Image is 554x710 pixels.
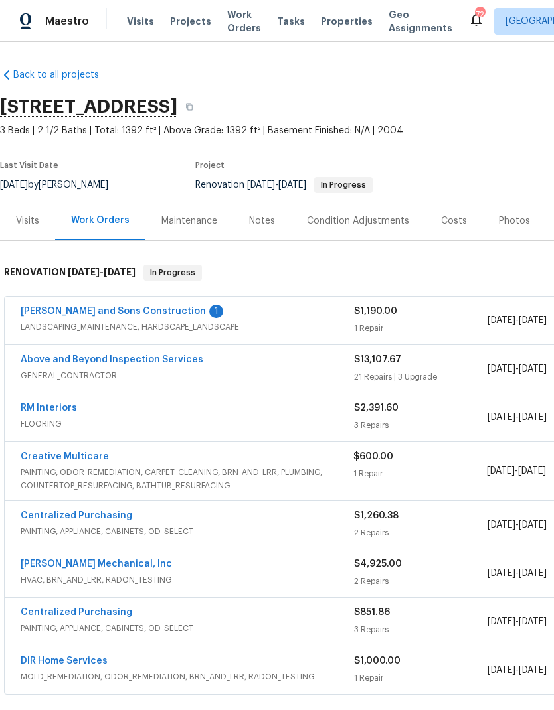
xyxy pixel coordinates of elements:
span: [DATE] [519,520,547,530]
span: [DATE] [488,569,515,578]
span: - [488,314,547,327]
div: 3 Repairs [354,623,488,636]
span: PAINTING, APPLIANCE, CABINETS, OD_SELECT [21,525,354,538]
span: [DATE] [519,617,547,626]
a: DIR Home Services [21,656,108,666]
span: Geo Assignments [389,8,452,35]
span: [DATE] [488,413,515,422]
span: $1,000.00 [354,656,401,666]
span: $13,107.67 [354,355,401,364]
span: In Progress [145,266,201,279]
span: [DATE] [487,466,515,476]
span: - [488,664,547,677]
span: HVAC, BRN_AND_LRR, RADON_TESTING [21,573,354,587]
span: $1,190.00 [354,307,397,316]
span: [DATE] [68,267,100,277]
span: Project [195,161,225,169]
a: [PERSON_NAME] and Sons Construction [21,307,206,316]
span: LANDSCAPING_MAINTENANCE, HARDSCAPE_LANDSCAPE [21,320,354,334]
div: Costs [441,214,467,228]
span: FLOORING [21,417,354,431]
span: PAINTING, APPLIANCE, CABINETS, OD_SELECT [21,622,354,635]
span: - [487,464,546,478]
span: [DATE] [519,364,547,374]
span: [DATE] [519,666,547,675]
div: 1 Repair [354,322,488,335]
span: - [247,180,306,190]
h6: RENOVATION [4,265,136,281]
span: $1,260.38 [354,511,399,520]
a: Creative Multicare [21,452,109,461]
span: [DATE] [247,180,275,190]
span: Projects [170,15,211,28]
span: $4,925.00 [354,559,402,569]
span: [DATE] [278,180,306,190]
span: [DATE] [519,316,547,325]
span: [DATE] [519,569,547,578]
a: RM Interiors [21,403,77,413]
div: 1 Repair [353,467,486,480]
span: Renovation [195,180,373,190]
span: Work Orders [227,8,261,35]
span: - [488,411,547,424]
div: 1 [209,305,223,318]
span: [DATE] [488,364,515,374]
span: [DATE] [488,520,515,530]
span: [DATE] [488,316,515,325]
span: $600.00 [353,452,393,461]
div: 2 Repairs [354,575,488,588]
span: Tasks [277,17,305,26]
span: - [488,518,547,532]
span: - [488,362,547,376]
div: Work Orders [71,214,130,227]
span: [DATE] [488,666,515,675]
div: 21 Repairs | 3 Upgrade [354,370,488,384]
span: In Progress [316,181,371,189]
span: - [68,267,136,277]
span: Maestro [45,15,89,28]
button: Copy Address [177,95,201,119]
a: [PERSON_NAME] Mechanical, Inc [21,559,172,569]
div: Photos [499,214,530,228]
a: Centralized Purchasing [21,511,132,520]
a: Centralized Purchasing [21,608,132,617]
span: [DATE] [519,413,547,422]
span: GENERAL_CONTRACTOR [21,369,354,382]
div: Visits [16,214,39,228]
div: 2 Repairs [354,526,488,539]
div: 72 [475,8,484,21]
span: PAINTING, ODOR_REMEDIATION, CARPET_CLEANING, BRN_AND_LRR, PLUMBING, COUNTERTOP_RESURFACING, BATHT... [21,466,353,492]
div: Condition Adjustments [307,214,409,228]
span: [DATE] [518,466,546,476]
span: - [488,567,547,580]
div: 1 Repair [354,672,488,685]
div: Maintenance [161,214,217,228]
span: MOLD_REMEDIATION, ODOR_REMEDIATION, BRN_AND_LRR, RADON_TESTING [21,670,354,683]
span: Properties [321,15,373,28]
span: Visits [127,15,154,28]
span: $2,391.60 [354,403,399,413]
div: Notes [249,214,275,228]
span: - [488,615,547,628]
span: [DATE] [104,267,136,277]
span: $851.86 [354,608,390,617]
a: Above and Beyond Inspection Services [21,355,203,364]
div: 3 Repairs [354,419,488,432]
span: [DATE] [488,617,515,626]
